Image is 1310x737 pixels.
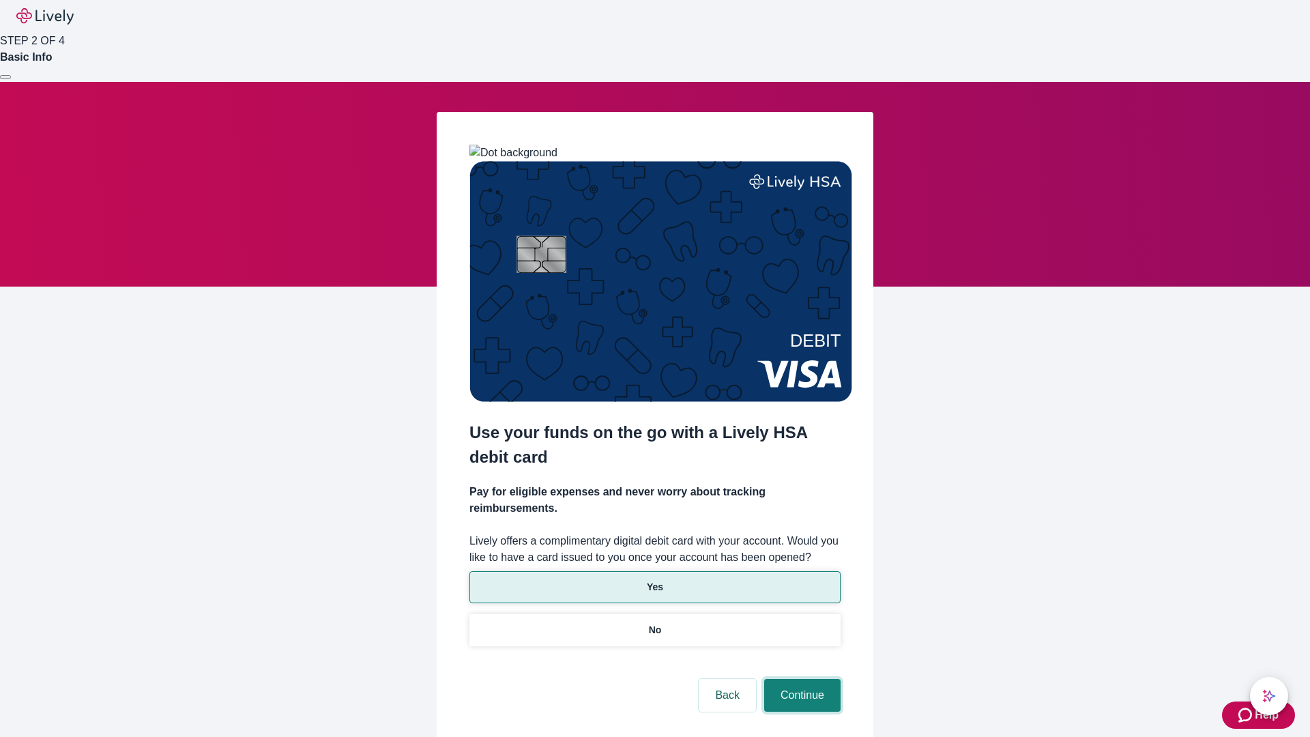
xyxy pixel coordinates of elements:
[469,571,841,603] button: Yes
[469,161,852,402] img: Debit card
[647,580,663,594] p: Yes
[469,484,841,517] h4: Pay for eligible expenses and never worry about tracking reimbursements.
[469,145,557,161] img: Dot background
[699,679,756,712] button: Back
[649,623,662,637] p: No
[1262,689,1276,703] svg: Lively AI Assistant
[1222,702,1295,729] button: Zendesk support iconHelp
[1250,677,1288,715] button: chat
[469,533,841,566] label: Lively offers a complimentary digital debit card with your account. Would you like to have a card...
[1238,707,1255,723] svg: Zendesk support icon
[1255,707,1279,723] span: Help
[764,679,841,712] button: Continue
[16,8,74,25] img: Lively
[469,614,841,646] button: No
[469,420,841,469] h2: Use your funds on the go with a Lively HSA debit card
